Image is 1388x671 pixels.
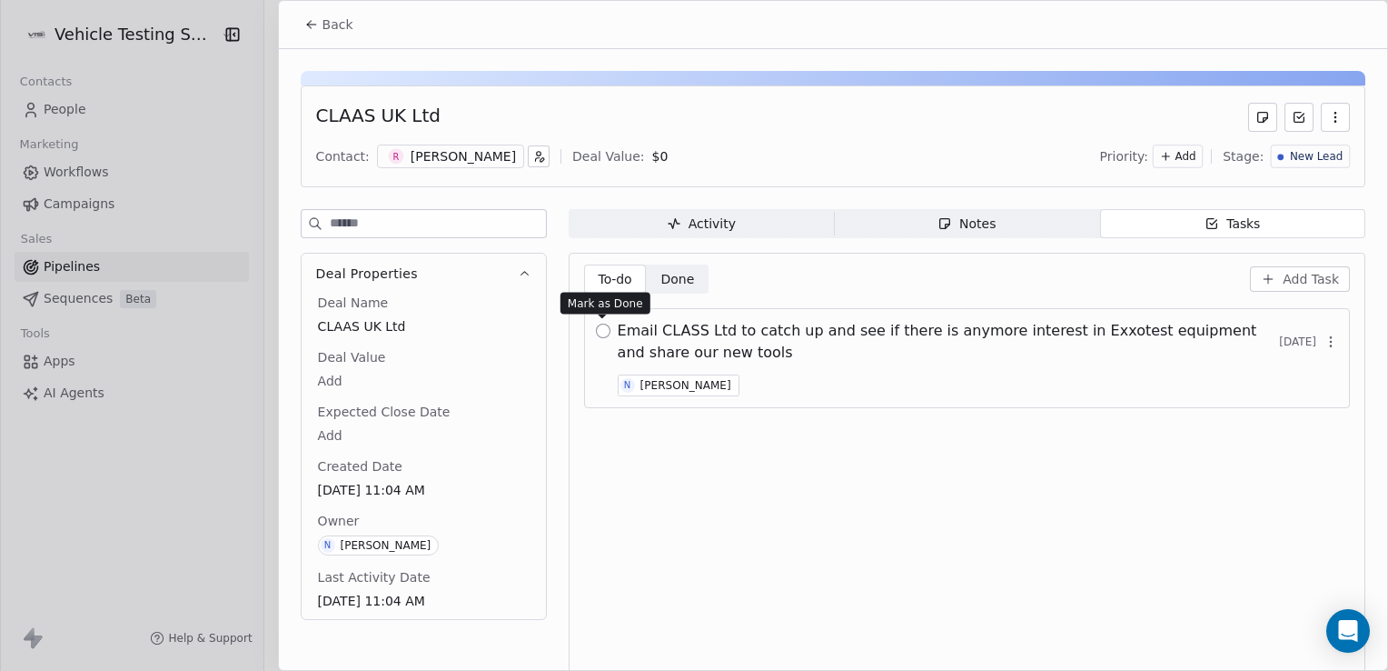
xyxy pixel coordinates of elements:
span: Back [322,15,353,34]
span: $ 0 [652,149,669,164]
div: Notes [937,215,996,234]
div: Deal Value: [572,147,644,165]
span: Add [318,372,530,390]
span: Last Activity Date [314,568,434,586]
span: Created Date [314,457,406,476]
span: New Lead [1290,149,1343,165]
span: CLAAS UK Ltd [318,317,530,335]
span: Stage: [1223,147,1264,165]
span: Deal Name [314,294,392,312]
div: Open Intercom Messenger [1326,609,1370,653]
div: [PERSON_NAME] [640,379,731,392]
span: [DATE] 11:04 AM [318,481,530,499]
span: Deal Value [314,348,390,366]
span: [DATE] [1279,335,1316,349]
span: Owner [314,512,363,530]
div: [PERSON_NAME] [411,147,516,165]
p: Mark as Done [568,296,643,311]
div: Activity [667,215,736,234]
div: Deal Properties [302,294,546,619]
span: R [388,149,403,165]
span: Expected Close Date [314,403,454,421]
span: Add [318,426,530,445]
span: Add Task [1283,270,1339,288]
div: N [624,378,631,393]
span: Deal Properties [316,265,418,283]
div: Contact: [316,147,370,165]
div: CLAAS UK Ltd [316,103,441,132]
button: Deal Properties [302,254,546,294]
span: Add [1175,149,1196,165]
button: Add Task [1250,266,1350,292]
div: [PERSON_NAME] [341,539,431,552]
span: Priority: [1100,147,1149,165]
div: N [324,538,332,553]
span: Done [660,270,694,289]
span: [DATE] 11:04 AM [318,592,530,610]
button: Back [293,8,364,41]
span: Email CLASS Ltd to catch up and see if there is anymore interest in Exxotest equipment and share ... [618,320,1280,364]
